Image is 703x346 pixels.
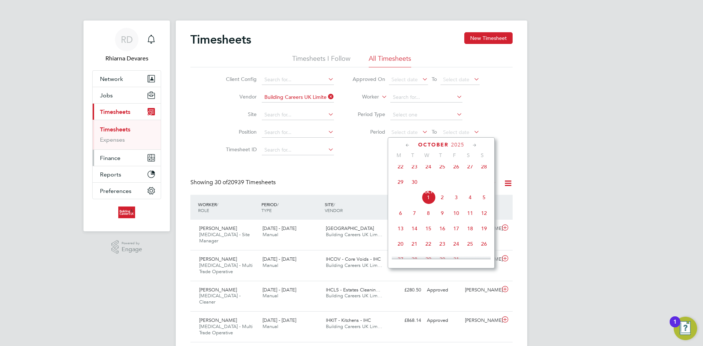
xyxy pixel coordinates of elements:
[477,237,491,251] span: 26
[390,110,462,120] input: Select one
[394,206,408,220] span: 6
[196,198,260,217] div: WORKER
[93,183,161,199] button: Preferences
[408,252,421,266] span: 28
[100,136,125,143] a: Expenses
[92,28,161,63] a: RDRhiarna Devares
[394,237,408,251] span: 20
[224,93,257,100] label: Vendor
[92,54,161,63] span: Rhiarna Devares
[100,126,130,133] a: Timesheets
[435,237,449,251] span: 23
[100,171,121,178] span: Reports
[100,108,130,115] span: Timesheets
[462,284,500,296] div: [PERSON_NAME]
[435,222,449,235] span: 16
[477,222,491,235] span: 19
[190,179,277,186] div: Showing
[326,256,381,262] span: IHCOV - Core Voids - IHC
[100,187,131,194] span: Preferences
[199,293,241,305] span: [MEDICAL_DATA] - Cleaner
[262,75,334,85] input: Search for...
[406,152,420,159] span: T
[122,240,142,246] span: Powered by
[83,21,170,231] nav: Main navigation
[121,35,133,44] span: RD
[122,246,142,253] span: Engage
[421,222,435,235] span: 15
[224,146,257,153] label: Timesheet ID
[463,160,477,174] span: 27
[199,231,250,244] span: [MEDICAL_DATA] - Site Manager
[435,160,449,174] span: 25
[262,127,334,138] input: Search for...
[93,150,161,166] button: Finance
[463,237,477,251] span: 25
[477,190,491,204] span: 5
[100,155,120,161] span: Finance
[326,317,371,323] span: IHKIT - Kitchens - IHC
[323,198,386,217] div: SITE
[429,74,439,84] span: To
[224,129,257,135] label: Position
[352,129,385,135] label: Period
[446,180,496,187] label: Approved
[261,207,272,213] span: TYPE
[408,237,421,251] span: 21
[93,87,161,103] button: Jobs
[443,76,469,83] span: Select date
[421,206,435,220] span: 8
[449,190,463,204] span: 3
[673,322,677,331] div: 1
[435,190,449,204] span: 2
[199,317,237,323] span: [PERSON_NAME]
[429,127,439,137] span: To
[435,252,449,266] span: 30
[451,142,464,148] span: 2025
[674,317,697,340] button: Open Resource Center, 1 new notification
[443,129,469,135] span: Select date
[111,240,142,254] a: Powered byEngage
[263,225,296,231] span: [DATE] - [DATE]
[390,92,462,103] input: Search for...
[391,76,418,83] span: Select date
[263,323,278,330] span: Manual
[352,111,385,118] label: Period Type
[292,54,350,67] li: Timesheets I Follow
[394,175,408,189] span: 29
[418,142,449,148] span: October
[198,207,209,213] span: ROLE
[421,190,435,194] span: Oct
[421,190,435,204] span: 1
[391,129,418,135] span: Select date
[262,110,334,120] input: Search for...
[408,175,421,189] span: 30
[352,76,385,82] label: Approved On
[326,262,382,268] span: Building Careers UK Lim…
[394,252,408,266] span: 27
[461,152,475,159] span: S
[326,323,382,330] span: Building Careers UK Lim…
[421,237,435,251] span: 22
[215,179,228,186] span: 30 of
[394,222,408,235] span: 13
[277,201,279,207] span: /
[93,71,161,87] button: Network
[263,231,278,238] span: Manual
[421,252,435,266] span: 29
[477,206,491,220] span: 12
[386,284,424,296] div: £280.50
[326,293,382,299] span: Building Careers UK Lim…
[449,252,463,266] span: 31
[408,222,421,235] span: 14
[435,206,449,220] span: 9
[449,222,463,235] span: 17
[386,253,424,265] div: £534.24
[262,92,334,103] input: Search for...
[93,120,161,149] div: Timesheets
[447,152,461,159] span: F
[326,287,380,293] span: IHCLS - Estates Cleanin…
[463,222,477,235] span: 18
[262,145,334,155] input: Search for...
[260,198,323,217] div: PERIOD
